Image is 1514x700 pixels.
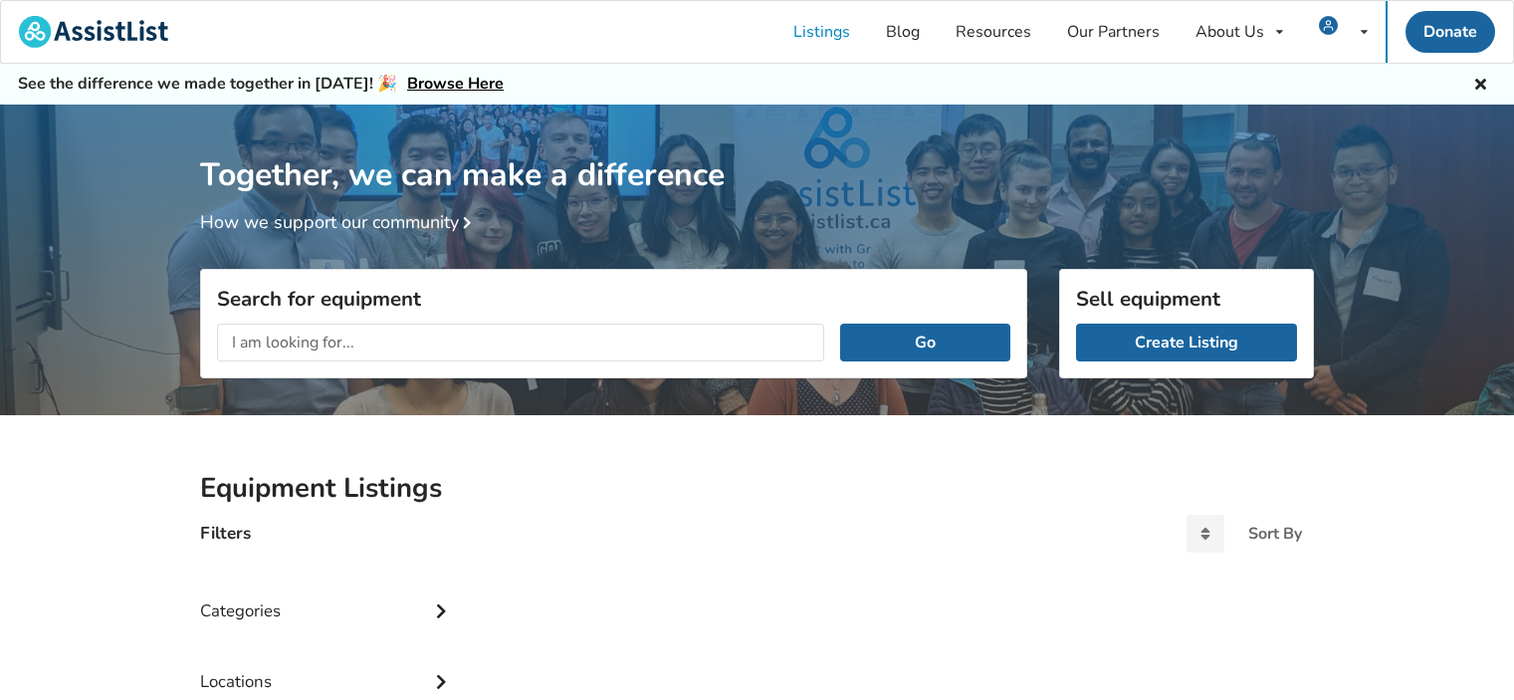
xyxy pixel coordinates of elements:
[200,210,479,234] a: How we support our community
[18,74,504,95] h5: See the difference we made together in [DATE]! 🎉
[775,1,868,63] a: Listings
[1076,286,1297,312] h3: Sell equipment
[868,1,938,63] a: Blog
[1049,1,1178,63] a: Our Partners
[407,73,504,95] a: Browse Here
[1195,24,1264,40] div: About Us
[217,286,1010,312] h3: Search for equipment
[938,1,1049,63] a: Resources
[200,471,1314,506] h2: Equipment Listings
[1248,526,1302,542] div: Sort By
[200,522,251,545] h4: Filters
[217,324,824,361] input: I am looking for...
[1406,11,1495,53] a: Donate
[1076,324,1297,361] a: Create Listing
[200,105,1314,195] h1: Together, we can make a difference
[840,324,1010,361] button: Go
[19,16,168,48] img: assistlist-logo
[1319,16,1338,35] img: user icon
[200,561,455,631] div: Categories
